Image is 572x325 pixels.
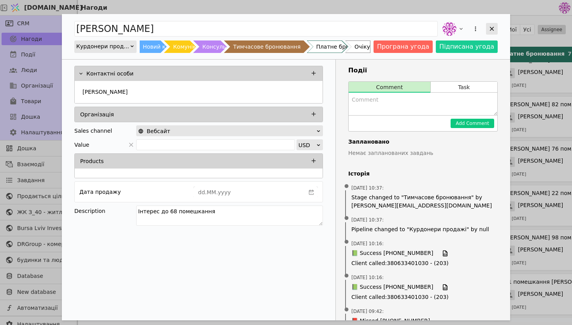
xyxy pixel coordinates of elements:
[316,40,374,53] div: Платне бронювання
[351,249,433,258] span: 📗 Success [PHONE_NUMBER]
[74,125,112,136] div: Sales channel
[80,157,104,165] p: Products
[173,40,208,53] div: Комунікація
[351,293,495,301] span: Client called : 380633401030 - (203)
[348,170,498,178] h4: Історія
[82,88,128,96] p: [PERSON_NAME]
[431,82,497,93] button: Task
[351,184,384,191] span: [DATE] 10:37 :
[374,40,433,53] button: Програна угода
[76,41,130,52] div: Курдонери продажі
[298,140,316,151] div: USD
[138,128,144,134] img: online-store.svg
[136,206,323,226] textarea: Інтерес до 68 помешкання
[351,240,384,247] span: [DATE] 10:16 :
[309,190,314,195] svg: calender simple
[343,177,351,197] span: •
[62,14,510,320] div: Add Opportunity
[79,186,121,197] div: Дата продажу
[348,149,498,157] p: Немає запланованих завдань
[351,259,495,267] span: Client called : 380633401030 - (203)
[351,317,430,325] span: 📕 Missed [PHONE_NUMBER]
[351,225,495,234] span: Pipeline changed to "Курдонери продажі" by null
[351,308,384,315] span: [DATE] 09:42 :
[348,138,498,146] h4: Заплановано
[74,139,89,150] span: Value
[451,119,494,128] button: Add Comment
[86,70,133,78] p: Контактні особи
[436,40,498,53] button: Підписана угода
[351,193,495,210] span: Stage changed to "Тимчасове бронювання" by [PERSON_NAME][EMAIL_ADDRESS][DOMAIN_NAME]
[343,232,351,252] span: •
[343,300,351,320] span: •
[194,187,305,198] input: dd.MM.yyyy
[80,111,114,119] p: Організація
[349,82,430,93] button: Comment
[351,283,433,292] span: 📗 Success [PHONE_NUMBER]
[233,40,300,53] div: Тимчасове бронювання
[354,40,387,53] div: Очікування
[343,266,351,286] span: •
[351,274,384,281] span: [DATE] 10:16 :
[147,126,170,137] span: Вебсайт
[143,40,180,53] div: Новий клієнт
[348,66,498,75] h3: Події
[202,40,241,53] div: Консультація
[442,22,456,36] img: de
[343,209,351,228] span: •
[351,216,384,223] span: [DATE] 10:37 :
[74,206,136,216] div: Description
